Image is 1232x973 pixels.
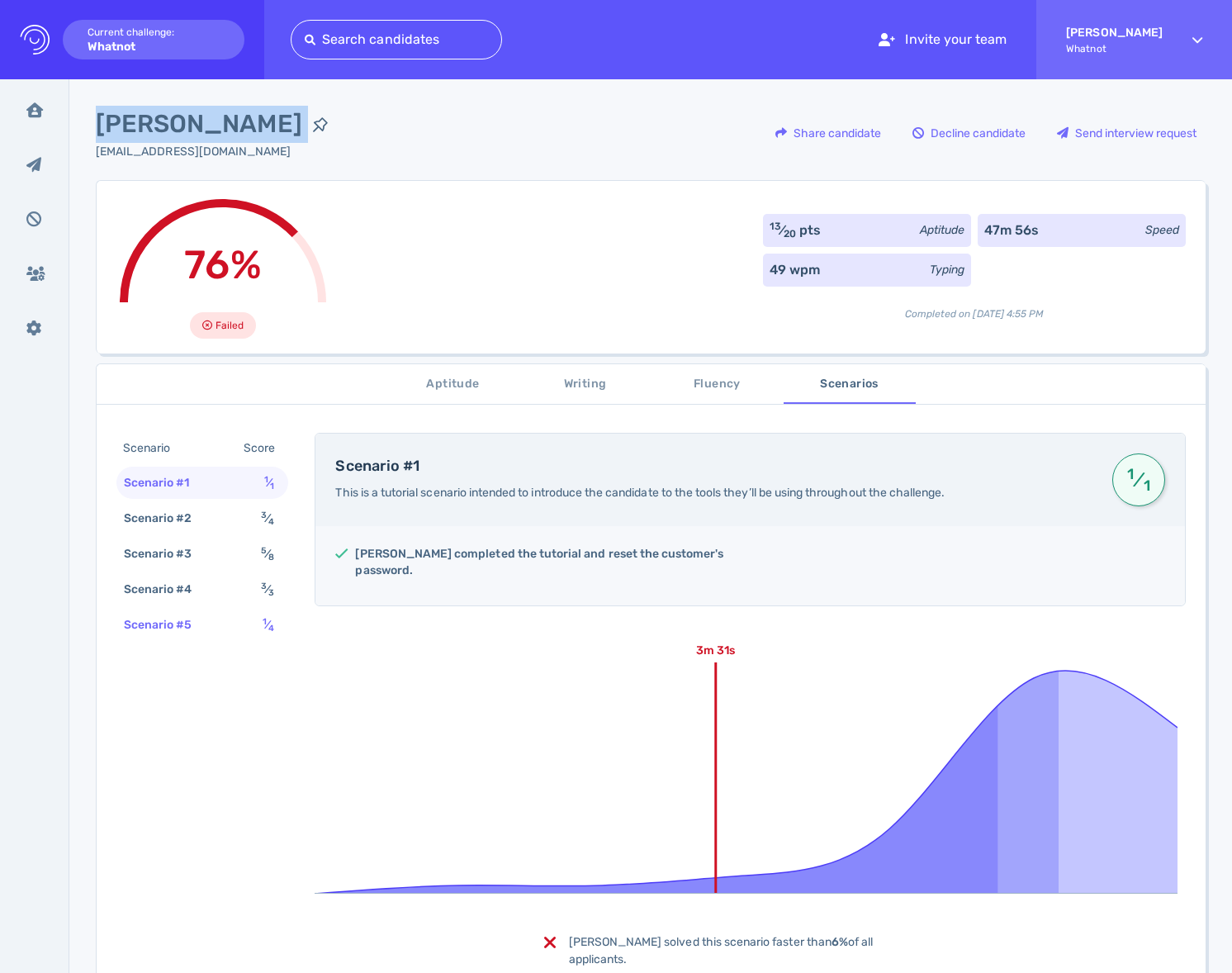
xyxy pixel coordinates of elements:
text: 3m 31s [696,643,735,657]
span: This is a tutorial scenario intended to introduce the candidate to the tools they’ll be using thr... [335,486,945,500]
span: ⁄ [261,582,274,596]
div: Aptitude [920,221,964,239]
div: Typing [930,261,964,278]
sub: 20 [784,228,796,240]
span: [PERSON_NAME] solved this scenario faster than of all applicants. [569,935,874,966]
div: Scenario #2 [121,506,212,530]
sup: 1 [264,474,268,485]
span: ⁄ [1125,465,1153,495]
span: ⁄ [263,618,274,632]
sup: 5 [261,545,267,556]
sup: 1 [1125,472,1137,476]
sub: 3 [268,587,274,598]
h5: [PERSON_NAME] completed the tutorial and reset the customer's password. [355,546,737,579]
div: Scenario #1 [121,471,210,495]
button: Share candidate [766,113,890,153]
sub: 4 [268,623,274,634]
button: Send interview request [1048,113,1206,153]
span: 76% [184,241,261,288]
b: 6% [832,935,848,949]
span: Aptitude [397,374,509,395]
div: 47m 56s [984,221,1039,240]
div: 49 wpm [770,260,820,280]
div: Score [240,436,285,460]
div: Click to copy the email address [96,143,339,160]
span: Writing [529,374,642,395]
span: ⁄ [261,547,274,561]
div: Scenario #5 [121,613,212,637]
div: Send interview request [1049,114,1205,152]
div: Speed [1145,221,1179,239]
h4: Scenario #1 [335,458,1092,476]
div: Decline candidate [904,114,1034,152]
sup: 3 [261,581,267,591]
div: Scenario [120,436,190,460]
strong: [PERSON_NAME] [1066,26,1163,40]
span: Scenarios [794,374,906,395]
span: ⁄ [261,511,274,525]
button: Decline candidate [903,113,1035,153]
span: [PERSON_NAME] [96,106,302,143]
div: Scenario #4 [121,577,212,601]
div: Share candidate [767,114,889,152]
span: ⁄ [264,476,274,490]
sub: 1 [1140,484,1153,487]
sub: 8 [268,552,274,562]
sub: 1 [270,481,274,491]
div: ⁄ pts [770,221,822,240]
sub: 4 [268,516,274,527]
span: Whatnot [1066,43,1163,55]
div: Scenario #3 [121,542,212,566]
span: Failed [216,316,244,335]
div: Completed on [DATE] 4:55 PM [763,293,1186,321]
span: Fluency [661,374,774,395]
sup: 3 [261,510,267,520]
sup: 1 [263,616,267,627]
sup: 13 [770,221,781,232]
